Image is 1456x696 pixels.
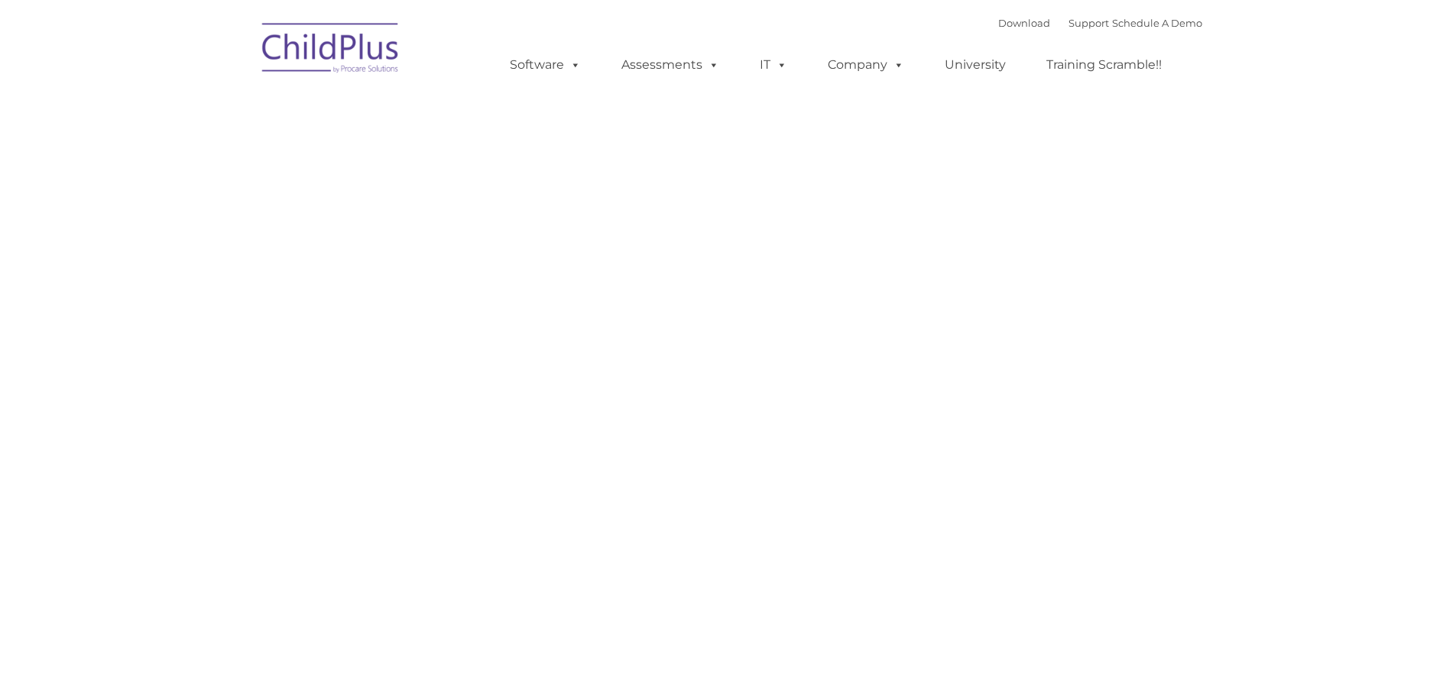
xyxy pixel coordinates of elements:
[929,50,1021,80] a: University
[606,50,734,80] a: Assessments
[998,17,1202,29] font: |
[744,50,803,80] a: IT
[255,12,407,89] img: ChildPlus by Procare Solutions
[812,50,919,80] a: Company
[1068,17,1109,29] a: Support
[998,17,1050,29] a: Download
[1112,17,1202,29] a: Schedule A Demo
[1031,50,1177,80] a: Training Scramble!!
[495,50,596,80] a: Software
